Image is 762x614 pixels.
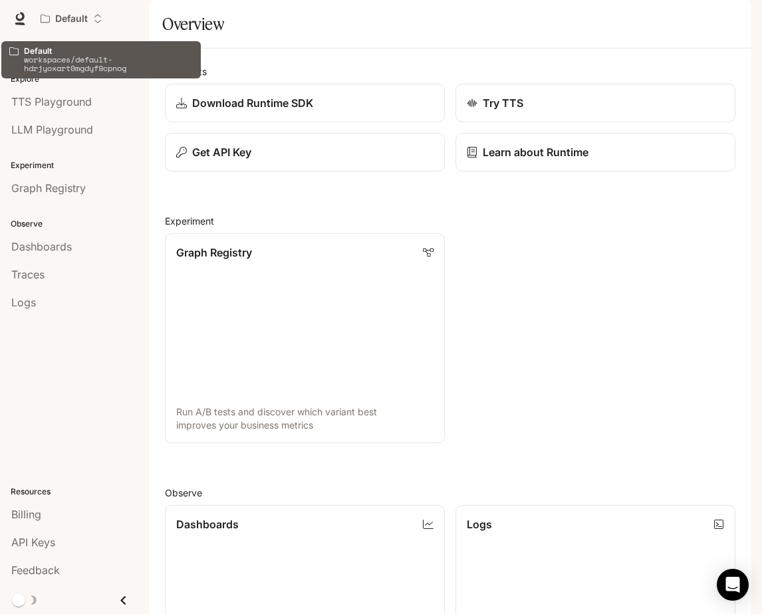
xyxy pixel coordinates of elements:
[192,95,313,111] p: Download Runtime SDK
[455,84,735,122] a: Try TTS
[162,11,224,37] h1: Overview
[483,144,588,160] p: Learn about Runtime
[176,405,434,432] p: Run A/B tests and discover which variant best improves your business metrics
[165,84,445,122] a: Download Runtime SDK
[55,13,88,25] p: Default
[165,486,735,500] h2: Observe
[467,516,492,532] p: Logs
[165,214,735,228] h2: Experiment
[483,95,523,111] p: Try TTS
[24,55,193,72] p: workspaces/default-hdrjyoxart0mgdyf9cpnog
[165,233,445,443] a: Graph RegistryRun A/B tests and discover which variant best improves your business metrics
[455,133,735,171] a: Learn about Runtime
[24,47,193,55] p: Default
[165,133,445,171] button: Get API Key
[176,516,239,532] p: Dashboards
[176,245,252,260] p: Graph Registry
[165,64,735,78] h2: Shortcuts
[192,144,251,160] p: Get API Key
[35,5,108,32] button: Open workspace menu
[717,569,749,601] div: Open Intercom Messenger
